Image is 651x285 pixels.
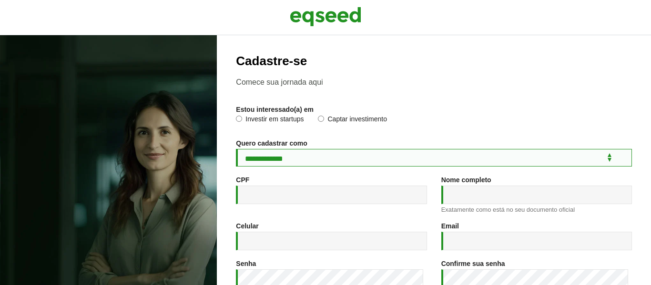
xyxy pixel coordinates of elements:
[236,116,242,122] input: Investir em startups
[318,116,324,122] input: Captar investimento
[441,177,491,183] label: Nome completo
[318,116,387,125] label: Captar investimento
[236,54,632,68] h2: Cadastre-se
[290,5,361,29] img: EqSeed Logo
[236,78,632,87] p: Comece sua jornada aqui
[236,260,256,267] label: Senha
[236,116,304,125] label: Investir em startups
[441,206,632,213] div: Exatamente como está no seu documento oficial
[236,177,249,183] label: CPF
[236,140,307,147] label: Quero cadastrar como
[441,223,459,229] label: Email
[236,223,258,229] label: Celular
[441,260,505,267] label: Confirme sua senha
[236,106,314,113] label: Estou interessado(a) em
